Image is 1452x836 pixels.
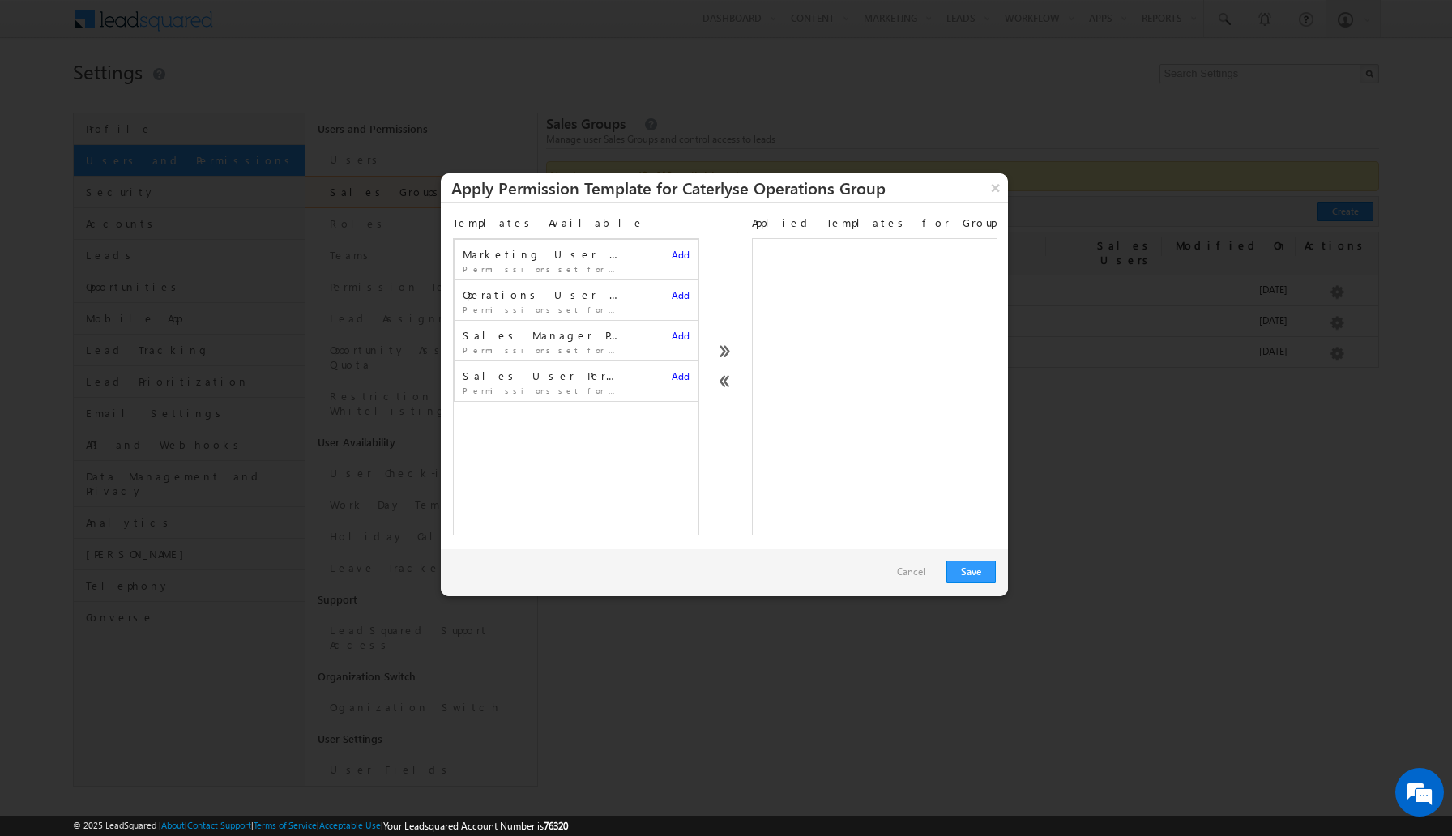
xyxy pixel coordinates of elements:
span: © 2025 LeadSquared | | | | | [73,818,568,834]
span: Add [672,330,690,342]
a: Terms of Service [254,820,317,830]
div: Templates Available [453,215,698,238]
div: Chat with us now [84,85,272,106]
span: Permissions set for sales user [463,383,621,398]
span: Permissions set for marketing user [463,262,621,276]
span: Marketing User Permissions [463,247,621,262]
span: Sales User Permissions [463,369,621,383]
img: d_60004797649_company_0_60004797649 [28,85,68,106]
a: Acceptable Use [319,820,381,830]
button: × [983,173,1009,202]
button: Save [946,561,996,583]
span: Add [672,249,690,261]
span: Your Leadsquared Account Number is [383,820,568,832]
div: Applied Templates for Group [752,215,997,238]
div: Minimize live chat window [266,8,305,47]
em: Start Chat [220,499,294,521]
a: About [161,820,185,830]
a: Cancel [889,560,933,584]
h3: Apply Permission Template for Caterlyse Operations Group [451,173,1008,202]
span: 76320 [544,820,568,832]
span: Operations User Permissions [463,288,621,302]
span: Permissions set for sales user [463,302,621,317]
textarea: Type your message and hit 'Enter' [21,150,296,485]
span: Add [672,370,690,382]
span: Sales Manager Permissions [463,328,621,343]
a: Contact Support [187,820,251,830]
span: Permissions set for sales manager [463,343,621,357]
span: Add [672,289,690,301]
